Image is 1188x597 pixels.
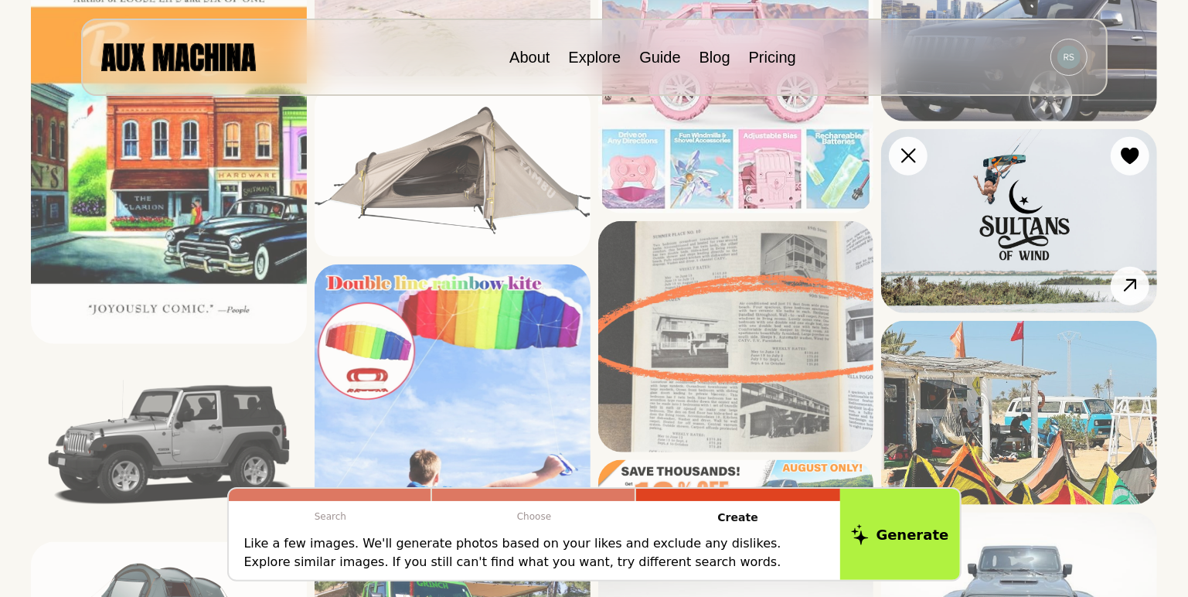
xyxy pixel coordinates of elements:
p: Like a few images. We'll generate photos based on your likes and exclude any dislikes. Explore si... [244,534,825,571]
a: Guide [639,49,680,66]
p: Create [636,501,840,534]
button: Generate [840,489,960,580]
img: Search result [598,460,874,546]
a: Pricing [749,49,796,66]
a: Blog [700,49,730,66]
img: Search result [881,321,1157,505]
a: Explore [568,49,621,66]
img: AUX MACHINA [101,43,256,70]
img: Search result [31,352,307,534]
p: Search [229,501,433,532]
a: About [509,49,550,66]
img: Search result [598,221,874,452]
p: Choose [432,501,636,532]
img: Avatar [1057,46,1081,69]
img: Search result [315,264,591,541]
img: Search result [315,84,591,257]
img: Search result [881,129,1157,313]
